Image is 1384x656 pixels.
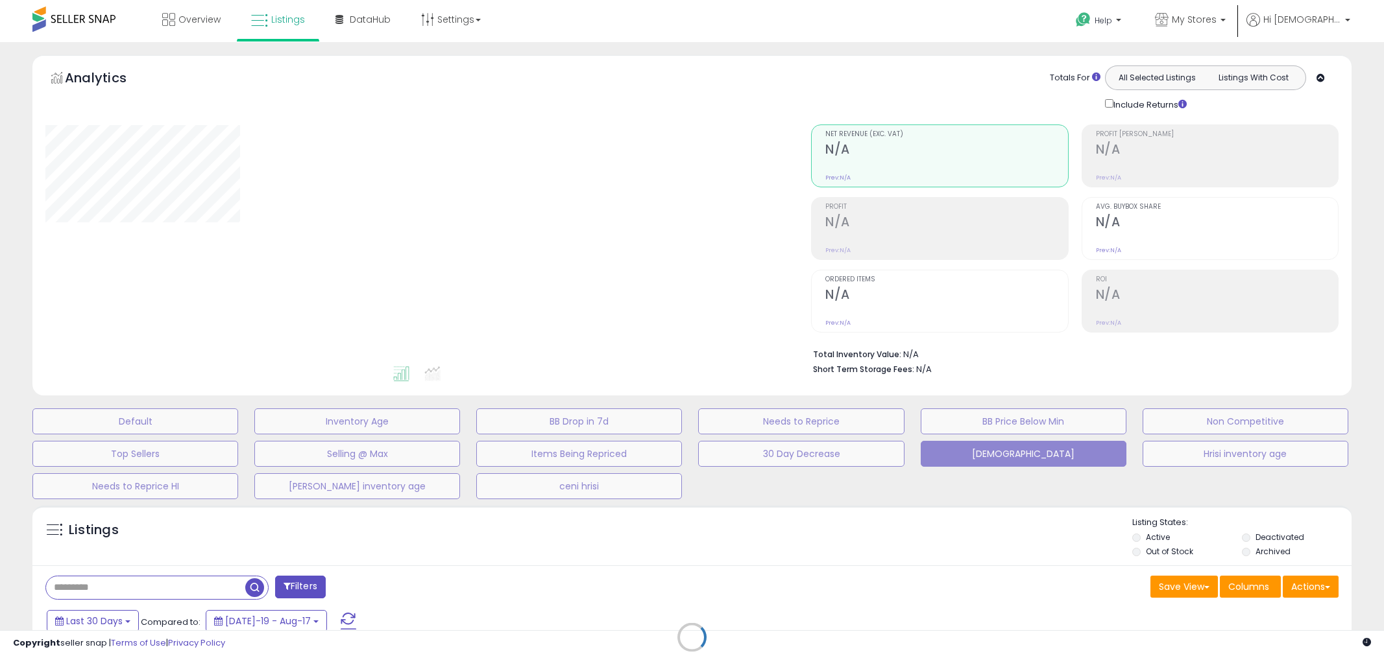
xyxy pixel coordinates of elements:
[825,287,1067,305] h2: N/A
[32,473,238,499] button: Needs to Reprice HI
[1143,441,1348,467] button: Hrisi inventory age
[825,204,1067,211] span: Profit
[476,473,682,499] button: ceni hrisi
[1096,204,1338,211] span: Avg. Buybox Share
[921,441,1126,467] button: [DEMOGRAPHIC_DATA]
[825,276,1067,283] span: Ordered Items
[32,408,238,434] button: Default
[1095,15,1112,26] span: Help
[1205,69,1302,86] button: Listings With Cost
[825,142,1067,159] h2: N/A
[1096,215,1338,232] h2: N/A
[1172,13,1217,26] span: My Stores
[1095,97,1202,111] div: Include Returns
[13,637,225,650] div: seller snap | |
[1096,276,1338,283] span: ROI
[1096,287,1338,305] h2: N/A
[916,363,932,375] span: N/A
[1096,246,1121,254] small: Prev: N/A
[476,441,682,467] button: Items Being Repriced
[825,246,851,254] small: Prev: N/A
[921,408,1126,434] button: BB Price Below Min
[698,408,904,434] button: Needs to Reprice
[254,441,460,467] button: Selling @ Max
[178,13,221,26] span: Overview
[1109,69,1206,86] button: All Selected Listings
[825,319,851,327] small: Prev: N/A
[271,13,305,26] span: Listings
[13,637,60,649] strong: Copyright
[1096,319,1121,327] small: Prev: N/A
[1143,408,1348,434] button: Non Competitive
[1075,12,1091,28] i: Get Help
[1096,174,1121,182] small: Prev: N/A
[825,174,851,182] small: Prev: N/A
[813,346,1329,361] li: N/A
[1246,13,1350,42] a: Hi [DEMOGRAPHIC_DATA]
[1050,72,1100,84] div: Totals For
[254,408,460,434] button: Inventory Age
[32,441,238,467] button: Top Sellers
[698,441,904,467] button: 30 Day Decrease
[476,408,682,434] button: BB Drop in 7d
[1096,131,1338,138] span: Profit [PERSON_NAME]
[1065,2,1134,42] a: Help
[825,131,1067,138] span: Net Revenue (Exc. VAT)
[254,473,460,499] button: [PERSON_NAME] inventory age
[813,364,914,375] b: Short Term Storage Fees:
[1263,13,1341,26] span: Hi [DEMOGRAPHIC_DATA]
[350,13,391,26] span: DataHub
[65,69,152,90] h5: Analytics
[813,349,901,360] b: Total Inventory Value:
[1096,142,1338,159] h2: N/A
[825,215,1067,232] h2: N/A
